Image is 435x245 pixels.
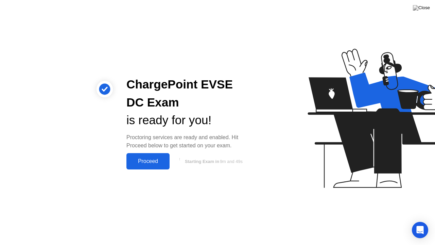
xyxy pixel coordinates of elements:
span: 9m and 49s [220,159,243,164]
div: Proceed [128,158,168,164]
div: Proctoring services are ready and enabled. Hit Proceed below to get started on your exam. [126,133,253,150]
div: is ready for you! [126,111,253,129]
button: Proceed [126,153,170,169]
div: ChargePoint EVSE DC Exam [126,76,253,112]
img: Close [413,5,430,11]
div: Open Intercom Messenger [412,222,428,238]
button: Starting Exam in9m and 49s [173,155,253,168]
